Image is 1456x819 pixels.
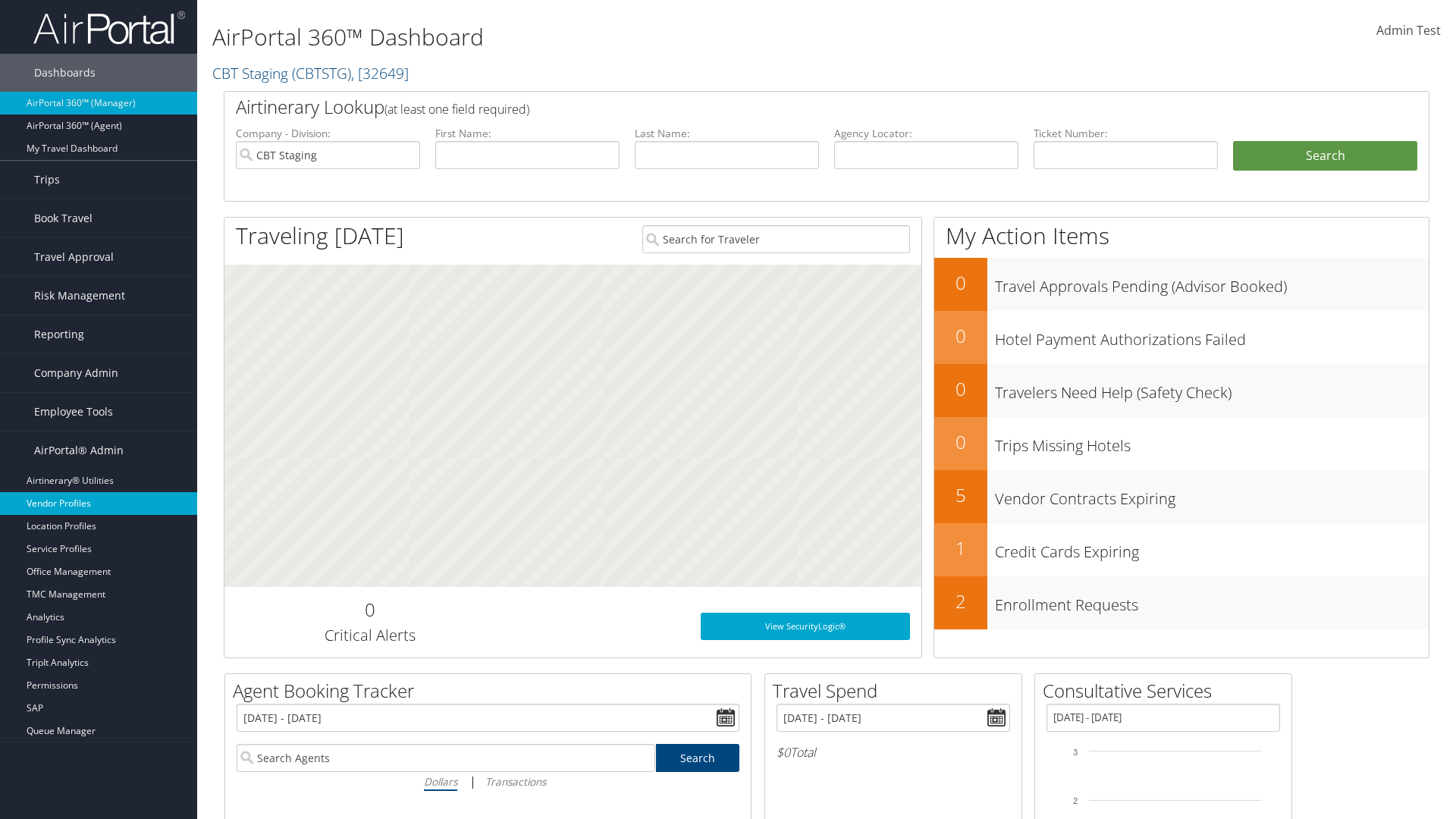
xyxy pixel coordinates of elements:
[995,428,1429,457] h3: Trips Missing Hotels
[384,101,529,118] span: (at least one field required)
[233,678,751,704] h2: Agent Booking Tracker
[237,744,655,772] input: Search Agents
[1376,22,1441,39] span: Admin Test
[34,354,118,392] span: Company Admin
[934,523,1429,576] a: 1Credit Cards Expiring
[934,588,987,614] h2: 2
[934,482,987,508] h2: 5
[934,376,987,402] h2: 0
[635,126,819,141] label: Last Name:
[934,470,1429,523] a: 5Vendor Contracts Expiring
[1073,796,1078,805] tspan: 2
[1043,678,1291,704] h2: Consultative Services
[934,270,987,296] h2: 0
[934,429,987,455] h2: 0
[995,322,1429,350] h3: Hotel Payment Authorizations Failed
[34,161,60,199] span: Trips
[995,481,1429,510] h3: Vendor Contracts Expiring
[292,63,351,83] span: ( CBTSTG )
[995,534,1429,563] h3: Credit Cards Expiring
[1034,126,1218,141] label: Ticket Number:
[934,364,1429,417] a: 0Travelers Need Help (Safety Check)
[34,54,96,92] span: Dashboards
[236,597,504,623] h2: 0
[1073,748,1078,757] tspan: 3
[934,323,987,349] h2: 0
[934,417,1429,470] a: 0Trips Missing Hotels
[995,268,1429,297] h3: Travel Approvals Pending (Advisor Booked)
[934,258,1429,311] a: 0Travel Approvals Pending (Advisor Booked)
[34,199,93,237] span: Book Travel
[34,238,114,276] span: Travel Approval
[34,315,84,353] span: Reporting
[236,126,420,141] label: Company - Division:
[934,311,1429,364] a: 0Hotel Payment Authorizations Failed
[777,744,1010,761] h6: Total
[424,774,457,789] i: Dollars
[34,393,113,431] span: Employee Tools
[236,220,404,252] h1: Traveling [DATE]
[1233,141,1417,171] button: Search
[212,63,409,83] a: CBT Staging
[435,126,620,141] label: First Name:
[236,625,504,646] h3: Critical Alerts
[834,126,1018,141] label: Agency Locator:
[1376,8,1441,55] a: Admin Test
[934,535,987,561] h2: 1
[777,744,790,761] span: $0
[237,772,739,791] div: |
[656,744,740,772] a: Search
[934,576,1429,629] a: 2Enrollment Requests
[212,21,1031,53] h1: AirPortal 360™ Dashboard
[34,431,124,469] span: AirPortal® Admin
[934,220,1429,252] h1: My Action Items
[642,225,910,253] input: Search for Traveler
[485,774,546,789] i: Transactions
[236,94,1317,120] h2: Airtinerary Lookup
[34,277,125,315] span: Risk Management
[995,587,1429,616] h3: Enrollment Requests
[995,375,1429,403] h3: Travelers Need Help (Safety Check)
[351,63,409,83] span: , [ 32649 ]
[701,613,910,640] a: View SecurityLogic®
[773,678,1021,704] h2: Travel Spend
[33,10,185,45] img: airportal-logo.png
